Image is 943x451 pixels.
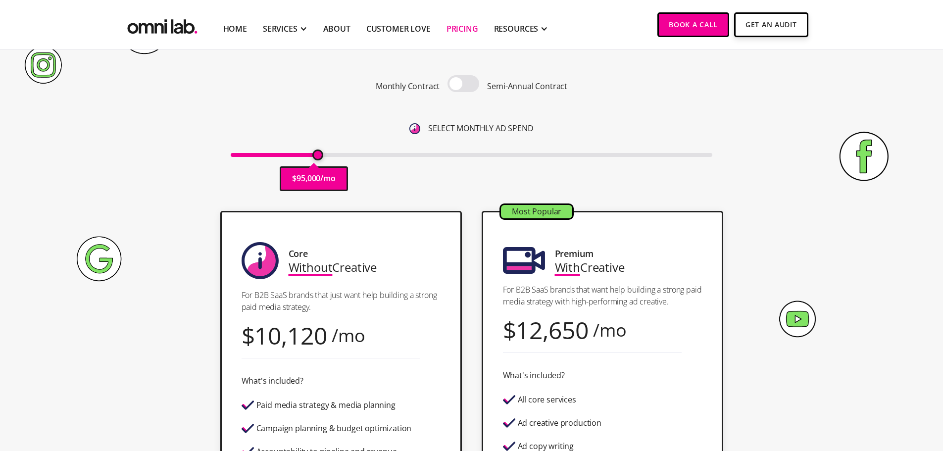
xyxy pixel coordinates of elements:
[428,122,533,135] p: SELECT MONTHLY AD SPEND
[494,23,539,35] div: RESOURCES
[332,329,365,342] div: /mo
[503,323,516,337] div: $
[256,424,412,433] div: Campaign planning & budget optimization
[765,336,943,451] iframe: Chat Widget
[447,23,478,35] a: Pricing
[518,419,601,427] div: Ad creative production
[125,12,199,37] img: Omni Lab: B2B SaaS Demand Generation Agency
[657,12,729,37] a: Book a Call
[487,80,567,93] p: Semi-Annual Contract
[518,396,576,404] div: All core services
[289,247,308,260] div: Core
[242,289,441,313] p: For B2B SaaS brands that just want help building a strong paid media strategy.
[518,442,574,451] div: Ad copy writing
[125,12,199,37] a: home
[376,80,440,93] p: Monthly Contract
[503,284,702,307] p: For B2B SaaS brands that want help building a strong paid media strategy with high-performing ad ...
[320,172,336,185] p: /mo
[292,172,297,185] p: $
[366,23,431,35] a: Customer Love
[263,23,298,35] div: SERVICES
[256,401,396,409] div: Paid media strategy & media planning
[409,123,420,134] img: 6410812402e99d19b372aa32_omni-nav-info.svg
[501,205,572,218] div: Most Popular
[555,260,625,274] div: Creative
[254,329,327,342] div: 10,120
[289,259,333,275] span: Without
[503,369,565,382] div: What's included?
[516,323,588,337] div: 12,650
[242,329,255,342] div: $
[242,374,303,388] div: What's included?
[734,12,808,37] a: Get An Audit
[289,260,377,274] div: Creative
[297,172,320,185] p: 95,000
[555,259,580,275] span: With
[223,23,247,35] a: Home
[593,323,627,337] div: /mo
[555,247,594,260] div: Premium
[323,23,350,35] a: About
